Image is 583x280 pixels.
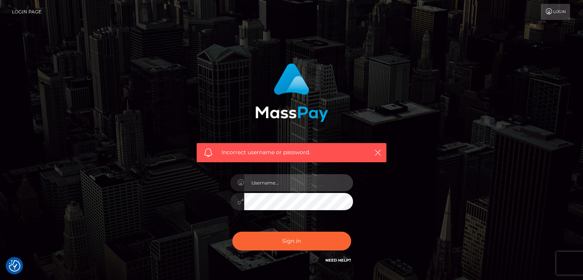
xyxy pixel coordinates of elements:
[12,4,41,20] a: Login Page
[325,258,351,263] a: Need Help?
[541,4,570,20] a: Login
[9,260,20,272] button: Consent Preferences
[9,260,20,272] img: Revisit consent button
[255,63,328,122] img: MassPay Login
[222,148,361,156] span: Incorrect username or password.
[244,174,353,191] input: Username...
[232,232,351,250] button: Sign in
